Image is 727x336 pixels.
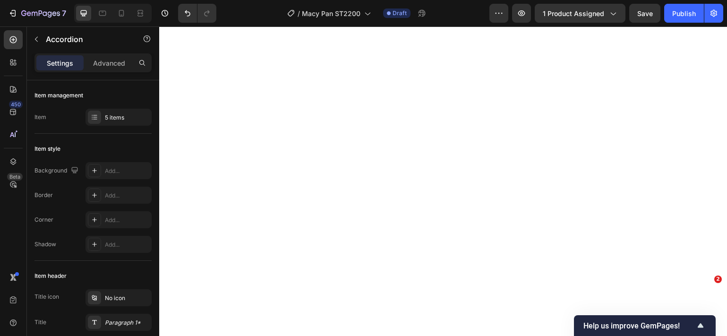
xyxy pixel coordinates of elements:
span: Draft [393,9,407,17]
span: Macy Pan ST2200 [302,9,360,18]
div: No icon [105,294,149,302]
div: Item header [34,272,67,280]
div: Item management [34,91,83,100]
div: Title [34,318,46,327]
p: Accordion [46,34,126,45]
span: Save [637,9,653,17]
div: Add... [105,241,149,249]
button: 7 [4,4,70,23]
div: Shadow [34,240,56,249]
iframe: Design area [159,26,727,336]
div: 5 items [105,113,149,122]
iframe: Intercom live chat [695,290,718,312]
button: Publish [664,4,704,23]
span: 2 [714,276,722,283]
span: 1 product assigned [543,9,604,18]
div: Beta [7,173,23,181]
div: Background [34,164,80,177]
div: Paragraph 1* [105,319,149,327]
span: Help us improve GemPages! [583,321,695,330]
div: Publish [672,9,696,18]
button: Save [629,4,660,23]
div: Title icon [34,293,59,301]
div: Add... [105,216,149,224]
div: Undo/Redo [178,4,216,23]
p: Settings [47,58,73,68]
p: 7 [62,8,66,19]
p: Advanced [93,58,125,68]
div: Add... [105,167,149,175]
button: 1 product assigned [535,4,625,23]
span: / [298,9,300,18]
div: 450 [9,101,23,108]
div: Item style [34,145,60,153]
div: Border [34,191,53,199]
div: Add... [105,191,149,200]
div: Item [34,113,46,121]
button: Show survey - Help us improve GemPages! [583,320,706,331]
div: Corner [34,215,53,224]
